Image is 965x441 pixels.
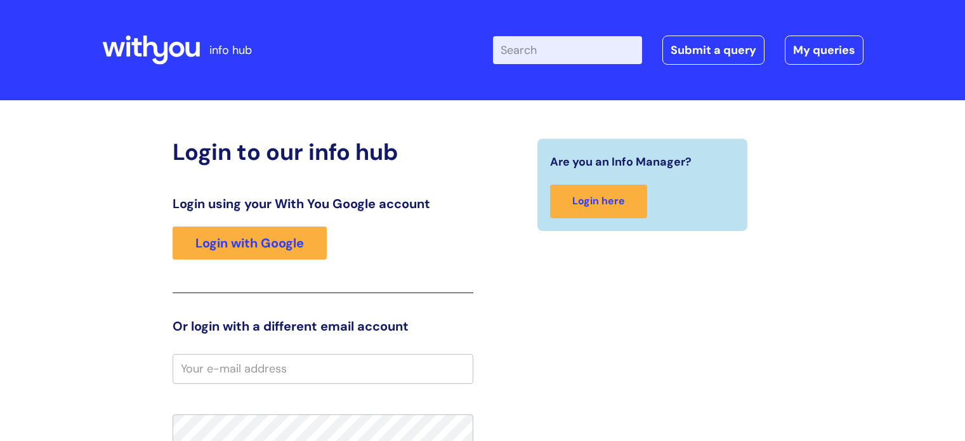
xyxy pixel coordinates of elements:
[209,40,252,60] p: info hub
[785,36,863,65] a: My queries
[173,319,473,334] h3: Or login with a different email account
[173,138,473,166] h2: Login to our info hub
[173,354,473,383] input: Your e-mail address
[173,227,327,260] a: Login with Google
[493,36,642,64] input: Search
[173,196,473,211] h3: Login using your With You Google account
[550,185,647,218] a: Login here
[550,152,692,172] span: Are you an Info Manager?
[662,36,765,65] a: Submit a query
